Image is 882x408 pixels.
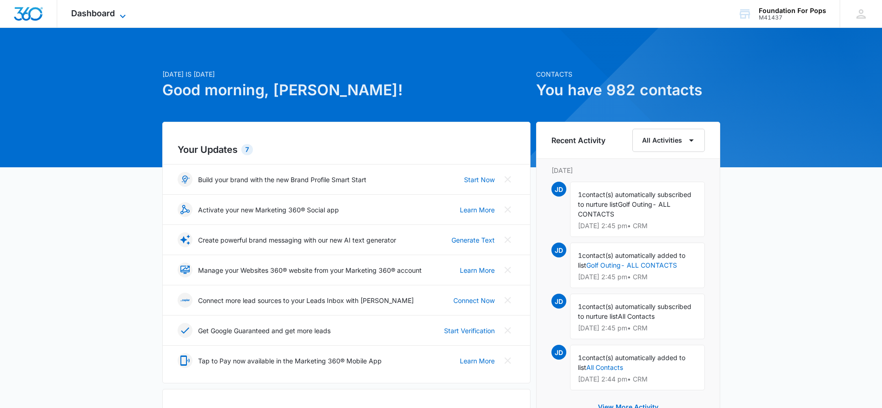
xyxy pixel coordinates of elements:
a: Generate Text [451,235,495,245]
p: [DATE] is [DATE] [162,69,531,79]
button: Close [500,172,515,187]
div: account name [759,7,826,14]
a: Start Now [464,175,495,184]
p: [DATE] 2:45 pm • CRM [578,325,697,331]
span: Golf Outing- ALL CONTACTS [578,200,670,218]
p: [DATE] 2:44 pm • CRM [578,376,697,382]
p: Activate your new Marketing 360® Social app [198,205,339,215]
a: Learn More [460,205,495,215]
span: 1 [578,191,582,198]
p: Create powerful brand messaging with our new AI text generator [198,235,396,245]
div: 7 [241,144,253,155]
button: Close [500,323,515,338]
span: contact(s) automatically subscribed to nurture list [578,191,691,208]
span: JD [551,345,566,360]
a: All Contacts [586,363,623,371]
h1: Good morning, [PERSON_NAME]! [162,79,531,101]
p: Manage your Websites 360® website from your Marketing 360® account [198,265,422,275]
span: 1 [578,251,582,259]
span: contact(s) automatically added to list [578,354,685,371]
div: account id [759,14,826,21]
button: Close [500,353,515,368]
p: Connect more lead sources to your Leads Inbox with [PERSON_NAME] [198,296,414,305]
button: All Activities [632,129,705,152]
a: Learn More [460,265,495,275]
p: [DATE] 2:45 pm • CRM [578,274,697,280]
button: Close [500,232,515,247]
p: Tap to Pay now available in the Marketing 360® Mobile App [198,356,382,366]
span: 1 [578,354,582,362]
p: Get Google Guaranteed and get more leads [198,326,331,336]
p: Build your brand with the new Brand Profile Smart Start [198,175,366,184]
span: JD [551,182,566,197]
button: Close [500,293,515,308]
span: Dashboard [71,8,115,18]
button: Close [500,202,515,217]
span: All Contacts [618,312,655,320]
a: Golf Outing- ALL CONTACTS [586,261,677,269]
a: Learn More [460,356,495,366]
button: Close [500,263,515,277]
h6: Recent Activity [551,135,605,146]
a: Start Verification [444,326,495,336]
p: [DATE] 2:45 pm • CRM [578,223,697,229]
h1: You have 982 contacts [536,79,720,101]
p: Contacts [536,69,720,79]
h2: Your Updates [178,143,515,157]
span: contact(s) automatically subscribed to nurture list [578,303,691,320]
span: JD [551,243,566,257]
span: JD [551,294,566,309]
span: 1 [578,303,582,310]
span: contact(s) automatically added to list [578,251,685,269]
p: [DATE] [551,165,705,175]
a: Connect Now [453,296,495,305]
